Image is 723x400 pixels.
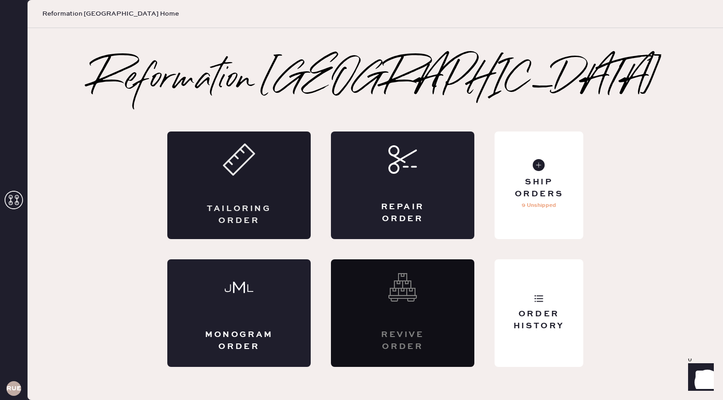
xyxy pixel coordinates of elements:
[6,385,21,392] h3: RUESA
[204,203,274,226] div: Tailoring Order
[522,200,556,211] p: 9 Unshipped
[331,259,474,367] div: Interested? Contact us at care@hemster.co
[204,329,274,352] div: Monogram Order
[679,359,719,398] iframe: Front Chat
[502,177,576,200] div: Ship Orders
[368,329,438,352] div: Revive order
[42,9,179,18] span: Reformation [GEOGRAPHIC_DATA] Home
[91,62,660,98] h2: Reformation [GEOGRAPHIC_DATA]
[502,309,576,331] div: Order History
[368,201,438,224] div: Repair Order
